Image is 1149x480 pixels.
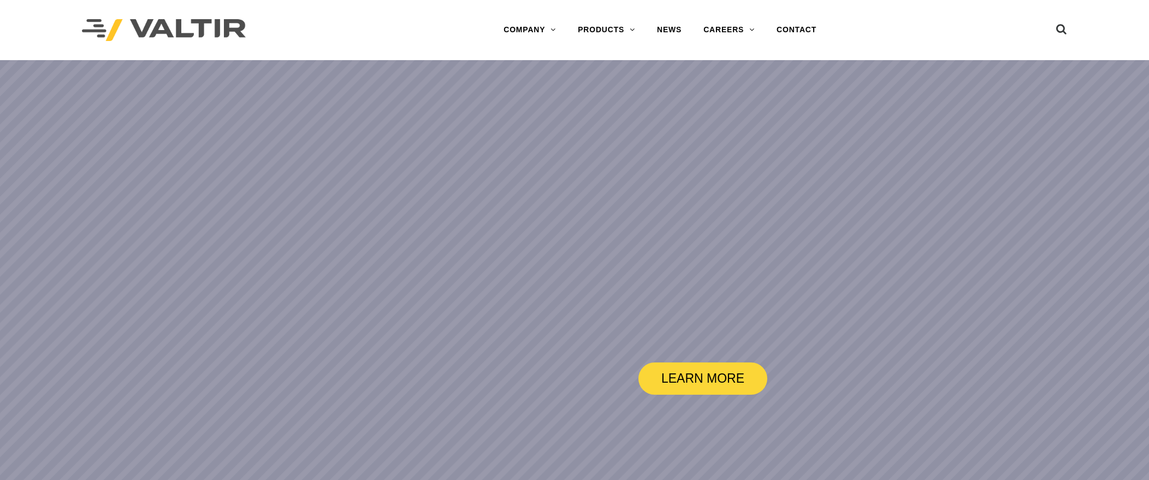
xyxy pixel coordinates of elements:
a: COMPANY [493,19,567,41]
a: NEWS [646,19,692,41]
a: LEARN MORE [638,362,767,395]
img: Valtir [82,19,246,42]
a: CONTACT [766,19,827,41]
a: PRODUCTS [567,19,646,41]
a: CAREERS [692,19,766,41]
